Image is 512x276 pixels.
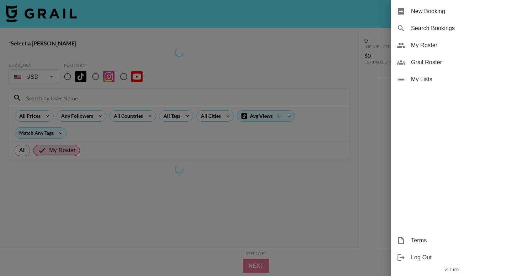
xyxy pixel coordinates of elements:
span: Log Out [411,253,506,262]
div: My Roster [391,37,512,54]
div: New Booking [391,3,512,20]
div: Terms [391,232,512,249]
span: New Booking [411,7,506,16]
div: Log Out [391,249,512,266]
div: Search Bookings [391,20,512,37]
span: Grail Roster [411,58,506,67]
span: Search Bookings [411,24,506,33]
div: v 1.7.100 [391,266,512,274]
span: My Lists [411,75,506,84]
div: Grail Roster [391,54,512,71]
div: My Lists [391,71,512,88]
span: Terms [411,236,506,245]
span: My Roster [411,41,506,50]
